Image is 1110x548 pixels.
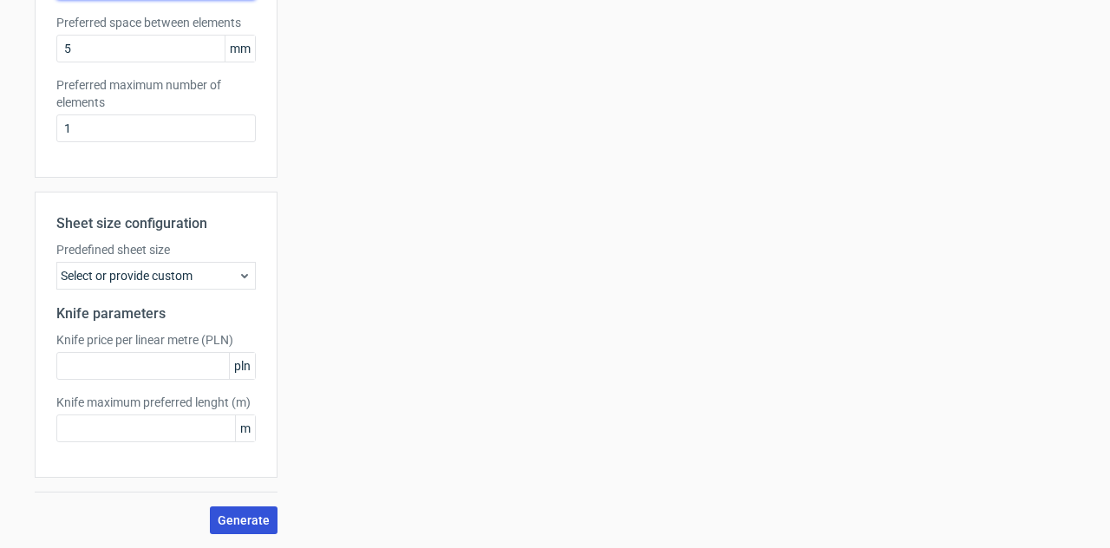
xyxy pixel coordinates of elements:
h2: Sheet size configuration [56,213,256,234]
span: Generate [218,514,270,526]
div: Select or provide custom [56,262,256,290]
label: Preferred space between elements [56,14,256,31]
h2: Knife parameters [56,303,256,324]
span: m [235,415,255,441]
span: pln [229,353,255,379]
button: Generate [210,506,277,534]
label: Knife maximum preferred lenght (m) [56,394,256,411]
label: Preferred maximum number of elements [56,76,256,111]
label: Knife price per linear metre (PLN) [56,331,256,349]
label: Predefined sheet size [56,241,256,258]
span: mm [225,36,255,62]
